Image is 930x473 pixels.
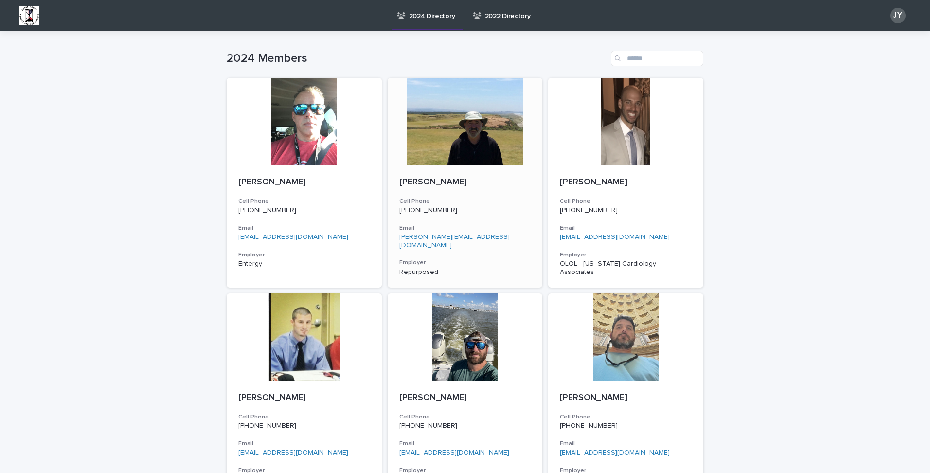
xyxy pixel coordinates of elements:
a: [PHONE_NUMBER] [238,422,296,429]
a: [PHONE_NUMBER] [238,207,296,214]
p: [PERSON_NAME] [238,393,370,403]
p: [PERSON_NAME] [238,177,370,188]
h3: Email [238,440,370,448]
p: [PERSON_NAME] [399,177,531,188]
a: [PHONE_NUMBER] [399,207,457,214]
h3: Cell Phone [238,198,370,205]
h3: Email [238,224,370,232]
h3: Email [560,440,692,448]
div: JY [890,8,906,23]
p: [PERSON_NAME] [399,393,531,403]
p: OLOL - [US_STATE] Cardiology Associates [560,260,692,276]
a: [EMAIL_ADDRESS][DOMAIN_NAME] [560,449,670,456]
a: [EMAIL_ADDRESS][DOMAIN_NAME] [238,234,348,240]
h3: Email [560,224,692,232]
img: BsxibNoaTPe9uU9VL587 [19,6,39,25]
a: [PHONE_NUMBER] [399,422,457,429]
h3: Cell Phone [560,198,692,205]
a: [PERSON_NAME]Cell Phone[PHONE_NUMBER]Email[EMAIL_ADDRESS][DOMAIN_NAME]EmployerEntergy [227,78,382,288]
a: [EMAIL_ADDRESS][DOMAIN_NAME] [238,449,348,456]
h3: Email [399,440,531,448]
h3: Cell Phone [238,413,370,421]
h3: Cell Phone [399,413,531,421]
p: Repurposed [399,268,531,276]
p: [PERSON_NAME] [560,177,692,188]
h3: Cell Phone [560,413,692,421]
p: Entergy [238,260,370,268]
h3: Employer [238,251,370,259]
h1: 2024 Members [227,52,607,66]
h3: Email [399,224,531,232]
a: [PERSON_NAME]Cell Phone[PHONE_NUMBER]Email[EMAIL_ADDRESS][DOMAIN_NAME]EmployerOLOL - [US_STATE] C... [548,78,703,288]
h3: Cell Phone [399,198,531,205]
a: [PERSON_NAME][EMAIL_ADDRESS][DOMAIN_NAME] [399,234,510,249]
p: [PERSON_NAME] [560,393,692,403]
a: [EMAIL_ADDRESS][DOMAIN_NAME] [399,449,509,456]
h3: Employer [399,259,531,267]
h3: Employer [560,251,692,259]
input: Search [611,51,703,66]
a: [PERSON_NAME]Cell Phone[PHONE_NUMBER]Email[PERSON_NAME][EMAIL_ADDRESS][DOMAIN_NAME]EmployerRepurp... [388,78,543,288]
a: [PHONE_NUMBER] [560,207,618,214]
a: [PHONE_NUMBER] [560,422,618,429]
a: [EMAIL_ADDRESS][DOMAIN_NAME] [560,234,670,240]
